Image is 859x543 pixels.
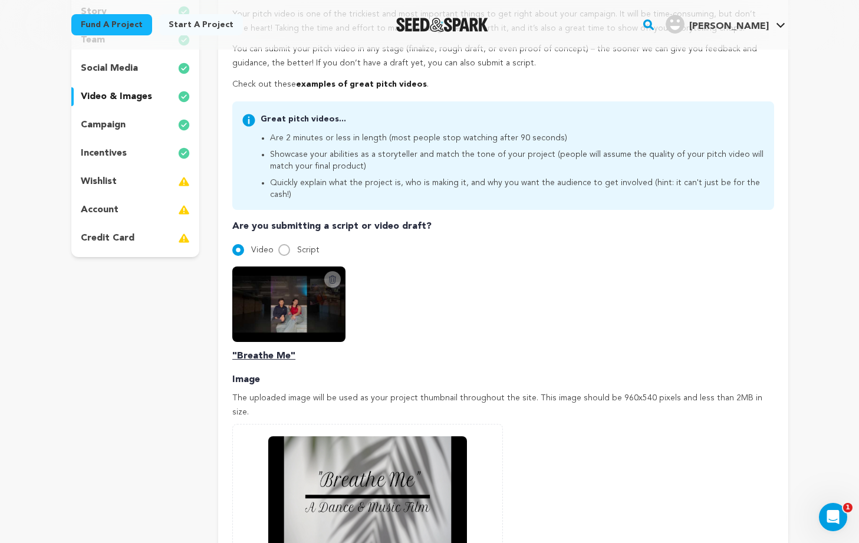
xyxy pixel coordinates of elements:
img: warning-full.svg [178,203,190,217]
p: Check out these . [232,78,774,92]
p: You can submit your pitch video in any stage (finalize, rough draft, or even proof of concept) – ... [232,42,774,71]
img: warning-full.svg [178,175,190,189]
button: video & images [71,87,200,106]
a: examples of great pitch videos [296,80,427,88]
a: Fund a project [71,14,152,35]
iframe: Intercom live chat [819,503,847,531]
span: 1 [843,503,853,512]
button: social media [71,59,200,78]
p: account [81,203,119,217]
img: check-circle-full.svg [178,61,190,75]
img: user.png [666,15,684,34]
a: Seed&Spark Homepage [396,18,489,32]
img: check-circle-full.svg [178,90,190,104]
span: Video [251,246,274,254]
li: Quickly explain what the project is, who is making it, and why you want the audience to get invol... [270,177,764,200]
p: Image [232,373,774,387]
button: campaign [71,116,200,134]
p: wishlist [81,175,117,189]
a: Start a project [159,14,243,35]
button: wishlist [71,172,200,191]
img: check-circle-full.svg [178,118,190,132]
button: account [71,200,200,219]
p: video & images [81,90,152,104]
p: Great pitch videos... [261,113,764,125]
span: Ester N.'s Profile [663,12,788,37]
p: incentives [81,146,127,160]
span: Script [297,246,320,254]
button: credit card [71,229,200,248]
div: Ester N.'s Profile [666,15,769,34]
p: campaign [81,118,126,132]
p: Are you submitting a script or video draft? [232,219,774,233]
a: Ester N.'s Profile [663,12,788,34]
p: social media [81,61,138,75]
li: Showcase your abilities as a storyteller and match the tone of your project (people will assume t... [270,149,764,172]
button: incentives [71,144,200,163]
img: check-circle-full.svg [178,146,190,160]
p: "Breathe Me" [232,349,774,363]
img: warning-full.svg [178,231,190,245]
li: Are 2 minutes or less in length (most people stop watching after 90 seconds) [270,132,764,144]
img: Seed&Spark Logo Dark Mode [396,18,489,32]
p: The uploaded image will be used as your project thumbnail throughout the site. This image should ... [232,391,774,420]
p: credit card [81,231,134,245]
span: [PERSON_NAME] [689,22,769,31]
